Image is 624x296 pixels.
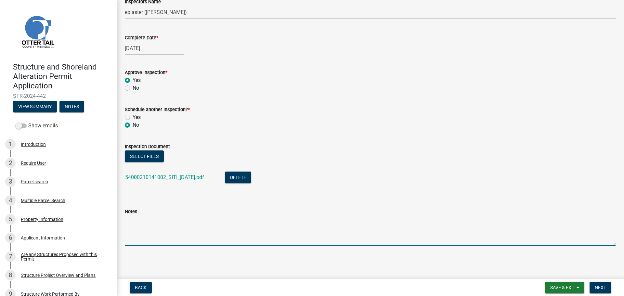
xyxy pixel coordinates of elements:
span: Back [135,285,147,290]
div: Property Information [21,217,63,222]
div: 3 [5,176,16,187]
div: 7 [5,251,16,262]
button: View Summary [13,101,57,112]
div: Multiple Parcel Search [21,198,65,203]
div: Structure Project Overview and Plans [21,273,96,277]
wm-modal-confirm: Notes [59,105,84,110]
div: 1 [5,139,16,149]
wm-modal-confirm: Delete Document [225,175,251,181]
h4: Structure and Shoreland Alteration Permit Application [13,62,112,90]
button: Save & Exit [545,282,584,293]
label: Schedule another Inspection? [125,108,190,112]
label: No [133,84,139,92]
label: Show emails [16,122,58,130]
label: Yes [133,76,141,84]
div: 4 [5,195,16,206]
label: Yes [133,113,141,121]
span: Next [595,285,606,290]
button: Back [130,282,152,293]
button: Select files [125,150,164,162]
div: Applicant Information [21,236,65,240]
button: Delete [225,172,251,183]
div: Introduction [21,142,46,147]
wm-modal-confirm: Summary [13,105,57,110]
label: Complete Date [125,36,158,40]
button: Notes [59,101,84,112]
div: Require User [21,161,46,165]
label: Inspection Document [125,145,170,149]
div: 6 [5,233,16,243]
div: 5 [5,214,16,225]
label: Notes [125,210,137,214]
div: 8 [5,270,16,280]
label: No [133,121,139,129]
img: Otter Tail County, Minnesota [13,7,62,56]
a: 54000210141002_SITI_[DATE].pdf [125,174,204,180]
span: STR-2024-442 [13,93,104,99]
input: mm/dd/yyyy [125,42,184,55]
span: Save & Exit [550,285,575,290]
button: Next [590,282,611,293]
label: Approve Inspection [125,71,167,75]
div: Are any Structures Proposed with this Permit [21,252,107,261]
div: 2 [5,158,16,168]
div: Parcel search [21,179,48,184]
